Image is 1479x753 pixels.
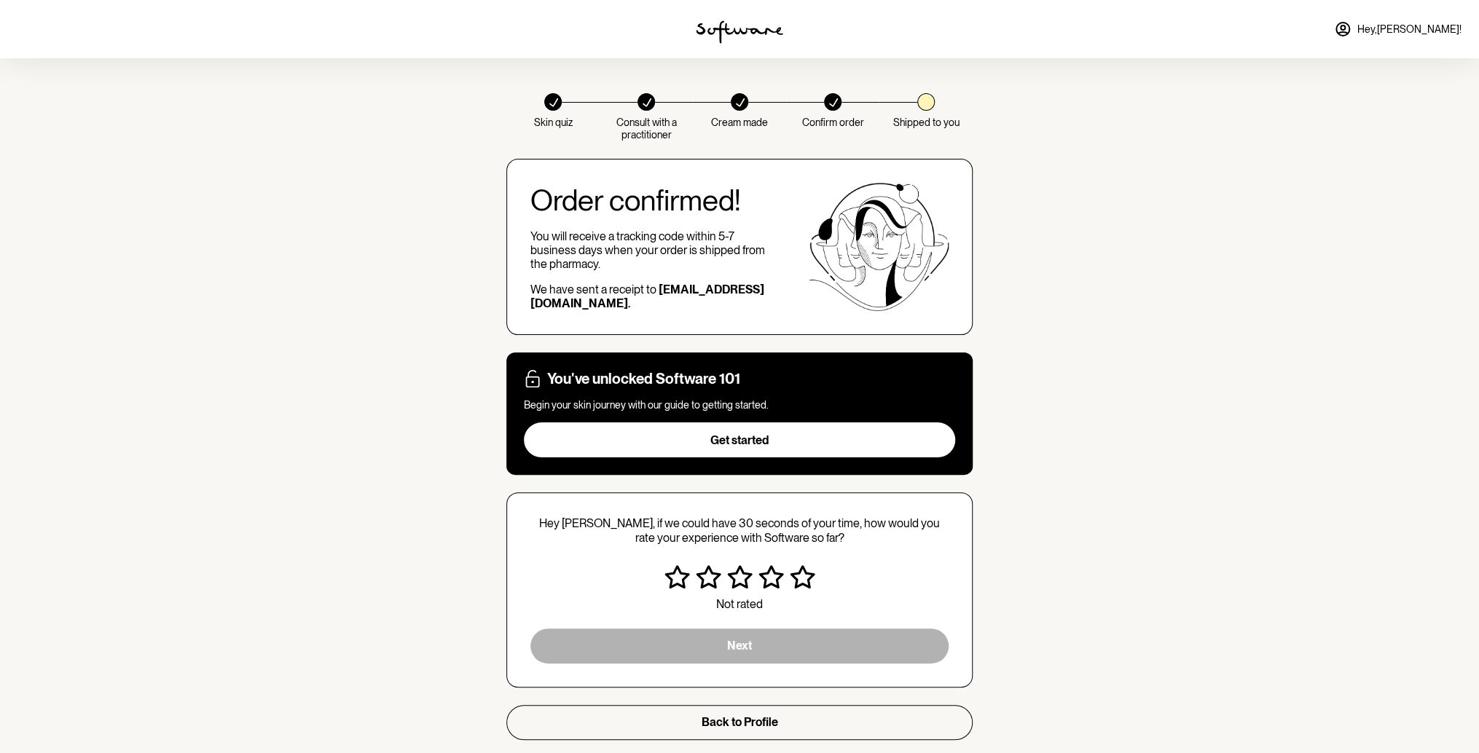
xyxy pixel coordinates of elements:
a: Hey,[PERSON_NAME]! [1325,12,1470,47]
p: Hey [PERSON_NAME], if we could have 30 seconds of your time, how would you rate your experience w... [530,516,949,544]
button: Very satisfied [787,562,818,591]
p: Consult with a practitioner [600,117,693,141]
span: Back to Profile [702,715,778,729]
button: Next [530,628,949,663]
p: Shipped to you [893,117,960,129]
p: Confirm order [802,117,864,129]
button: Very unsatisfied [662,562,693,591]
img: Software graphic [809,183,949,311]
p: Skin quiz [534,117,573,129]
p: Cream made [711,117,768,129]
button: Get started [524,422,955,457]
button: Satisfied [756,562,787,591]
p: Not rated [662,597,818,611]
button: Back to Profile [506,705,973,740]
img: software logo [696,20,783,44]
strong: [EMAIL_ADDRESS][DOMAIN_NAME] . [530,283,764,310]
span: Get started [710,433,769,447]
button: Unsatisfied [693,562,724,591]
span: Hey, [PERSON_NAME] ! [1357,23,1462,36]
p: You will receive a tracking code within 5-7 business days when your order is shipped from the pha... [530,229,780,272]
p: Begin your skin journey with our guide to getting started. [524,399,955,411]
h5: You've unlocked Software 101 [547,370,740,387]
button: Neutral [724,562,756,591]
p: We have sent a receipt to [530,283,780,310]
h2: Order confirmed! [530,183,780,218]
